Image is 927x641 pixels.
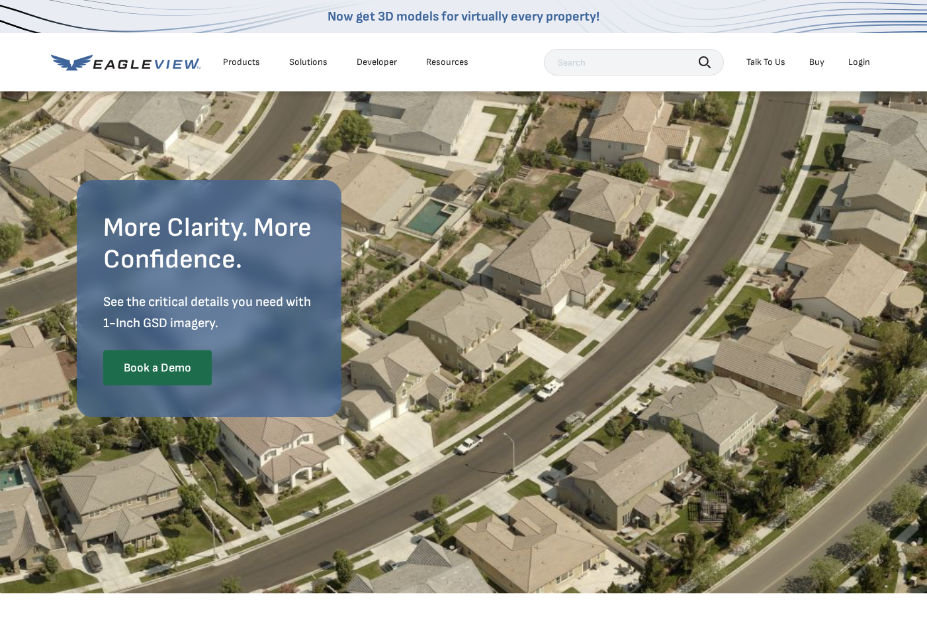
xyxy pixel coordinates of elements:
[544,49,724,75] input: Search
[328,9,599,25] a: Now get 3D models for virtually every property!
[223,56,260,68] div: Products
[848,56,870,68] div: Login
[103,212,315,275] h2: More Clarity. More Confidence.
[746,56,785,68] div: Talk To Us
[426,56,468,68] div: Resources
[357,56,397,68] a: Developer
[103,291,315,334] p: See the critical details you need with 1-Inch GSD imagery.
[809,56,824,68] a: Buy
[103,350,212,386] a: Book a Demo
[289,56,328,68] div: Solutions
